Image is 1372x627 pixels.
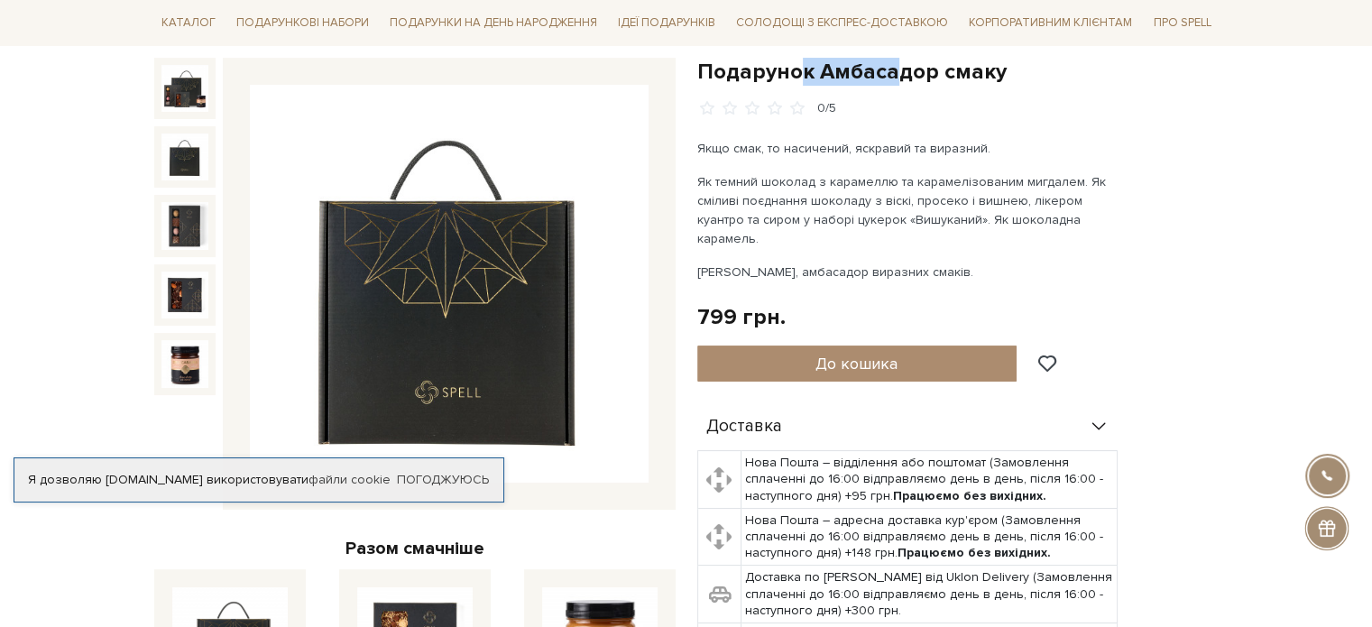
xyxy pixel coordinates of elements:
[1146,9,1218,37] a: Про Spell
[962,9,1139,37] a: Корпоративним клієнтам
[161,202,208,249] img: Подарунок Амбасадор смаку
[741,566,1117,623] td: Доставка по [PERSON_NAME] від Uklon Delivery (Замовлення сплаченні до 16:00 відправляємо день в д...
[893,488,1046,503] b: Працюємо без вихідних.
[817,100,836,117] div: 0/5
[611,9,723,37] a: Ідеї подарунків
[815,354,898,373] span: До кошика
[154,537,676,560] div: Разом смачніше
[161,65,208,112] img: Подарунок Амбасадор смаку
[741,508,1117,566] td: Нова Пошта – адресна доставка кур'єром (Замовлення сплаченні до 16:00 відправляємо день в день, п...
[706,419,782,435] span: Доставка
[697,263,1120,281] p: [PERSON_NAME], амбасадор виразних смаків.
[697,139,1120,158] p: Якщо смак, то насичений, яскравий та виразний.
[697,58,1219,86] h1: Подарунок Амбасадор смаку
[741,451,1117,509] td: Нова Пошта – відділення або поштомат (Замовлення сплаченні до 16:00 відправляємо день в день, піс...
[697,303,786,331] div: 799 грн.
[161,134,208,180] img: Подарунок Амбасадор смаку
[898,545,1051,560] b: Працюємо без вихідних.
[697,172,1120,248] p: Як темний шоколад з карамеллю та карамелізованим мигдалем. Як сміливі поєднання шоколаду з віскі,...
[161,340,208,387] img: Подарунок Амбасадор смаку
[308,472,391,487] a: файли cookie
[729,7,955,38] a: Солодощі з експрес-доставкою
[229,9,376,37] a: Подарункові набори
[697,346,1017,382] button: До кошика
[382,9,604,37] a: Подарунки на День народження
[14,472,503,488] div: Я дозволяю [DOMAIN_NAME] використовувати
[154,9,223,37] a: Каталог
[397,472,489,488] a: Погоджуюсь
[161,272,208,318] img: Подарунок Амбасадор смаку
[250,85,649,484] img: Подарунок Амбасадор смаку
